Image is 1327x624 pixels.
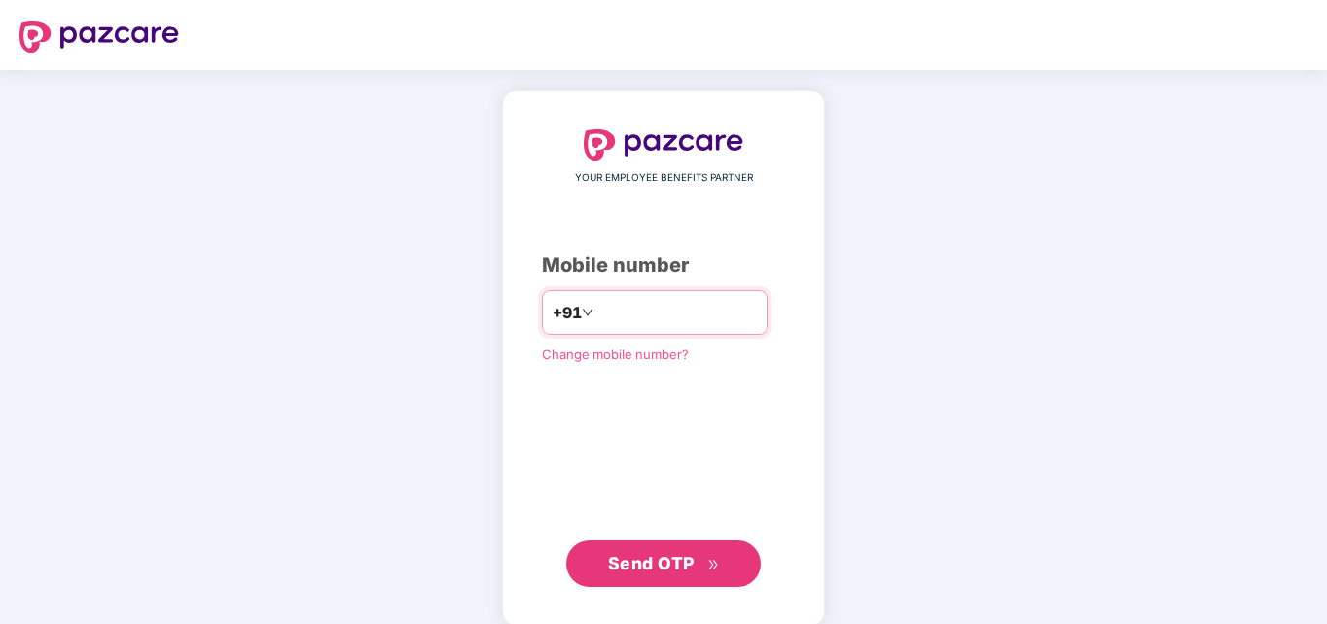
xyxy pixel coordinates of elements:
[19,21,179,53] img: logo
[707,559,720,571] span: double-right
[542,250,785,280] div: Mobile number
[566,540,761,587] button: Send OTPdouble-right
[584,129,743,161] img: logo
[608,553,695,573] span: Send OTP
[575,170,753,186] span: YOUR EMPLOYEE BENEFITS PARTNER
[553,301,582,325] span: +91
[582,307,593,318] span: down
[542,347,689,362] a: Change mobile number?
